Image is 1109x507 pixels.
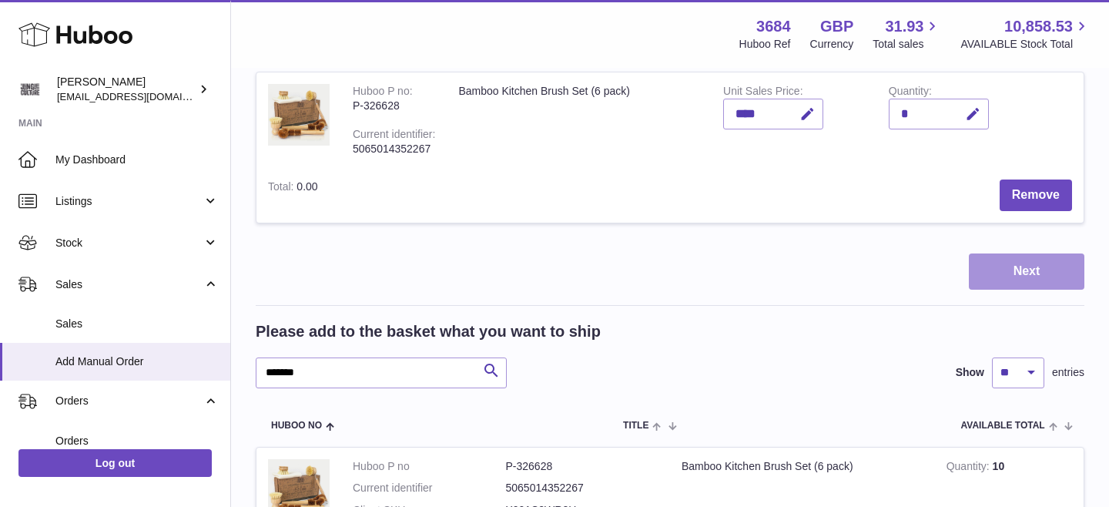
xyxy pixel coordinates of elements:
[810,37,854,52] div: Currency
[1004,16,1073,37] span: 10,858.53
[297,180,317,193] span: 0.00
[623,421,648,431] span: Title
[353,481,506,495] dt: Current identifier
[353,459,506,474] dt: Huboo P no
[873,37,941,52] span: Total sales
[353,142,435,156] div: 5065014352267
[55,394,203,408] span: Orders
[57,75,196,104] div: [PERSON_NAME]
[506,481,659,495] dd: 5065014352267
[873,16,941,52] a: 31.93 Total sales
[353,99,435,113] div: P-326628
[55,434,219,448] span: Orders
[969,253,1084,290] button: Next
[723,85,802,101] label: Unit Sales Price
[55,277,203,292] span: Sales
[961,421,1045,431] span: AVAILABLE Total
[889,85,932,101] label: Quantity
[1052,365,1084,380] span: entries
[55,317,219,331] span: Sales
[55,153,219,167] span: My Dashboard
[57,90,226,102] span: [EMAIL_ADDRESS][DOMAIN_NAME]
[960,37,1091,52] span: AVAILABLE Stock Total
[18,449,212,477] a: Log out
[820,16,853,37] strong: GBP
[960,16,1091,52] a: 10,858.53 AVAILABLE Stock Total
[18,78,42,101] img: theinternationalventure@gmail.com
[271,421,322,431] span: Huboo no
[506,459,659,474] dd: P-326628
[353,128,435,144] div: Current identifier
[947,460,993,476] strong: Quantity
[55,354,219,369] span: Add Manual Order
[447,72,712,168] td: Bamboo Kitchen Brush Set (6 pack)
[55,194,203,209] span: Listings
[256,321,601,342] h2: Please add to the basket what you want to ship
[756,16,791,37] strong: 3684
[956,365,984,380] label: Show
[1000,180,1072,211] button: Remove
[268,180,297,196] label: Total
[353,85,413,101] div: Huboo P no
[55,236,203,250] span: Stock
[739,37,791,52] div: Huboo Ref
[885,16,923,37] span: 31.93
[268,84,330,146] img: Bamboo Kitchen Brush Set (6 pack)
